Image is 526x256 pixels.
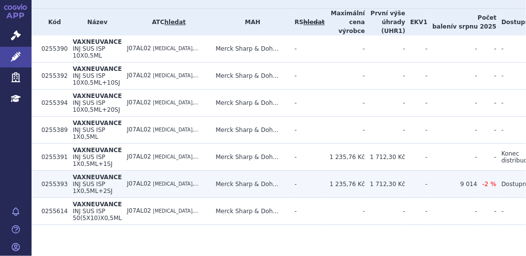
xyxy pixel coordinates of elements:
span: J07AL02 [127,99,151,106]
td: - [325,197,365,224]
th: RS [290,9,325,35]
span: [MEDICAL_DATA],... [153,181,198,187]
td: - [405,116,427,143]
span: [MEDICAL_DATA],... [153,208,198,214]
td: - [290,143,325,170]
td: Merck Sharp & Doh... [211,170,290,197]
td: - [405,143,427,170]
span: VAXNEUVANCE [72,201,122,208]
th: Název [68,9,122,35]
td: 1 712,30 Kč [365,143,405,170]
td: 0255393 [36,170,68,197]
th: První výše úhrady (UHR1) [365,9,405,35]
span: INJ SUS ISP 10X0,5ML+10SJ [72,72,120,86]
td: 1 712,30 Kč [365,170,405,197]
td: - [325,89,365,116]
td: - [405,89,427,116]
span: VAXNEUVANCE [72,147,122,154]
td: - [405,170,427,197]
td: - [477,143,496,170]
span: INJ SUS ISP 1X0,5ML+1SJ [72,154,112,167]
a: hledat [165,19,186,26]
span: VAXNEUVANCE [72,93,122,99]
span: J07AL02 [127,45,151,52]
td: - [427,197,477,224]
td: - [477,62,496,89]
td: - [325,116,365,143]
span: [MEDICAL_DATA],... [153,73,198,78]
td: - [427,89,477,116]
span: [MEDICAL_DATA],... [153,127,198,132]
td: Merck Sharp & Doh... [211,89,290,116]
span: J07AL02 [127,207,151,214]
span: INJ SUS ISP 1X0,5ML+2SJ [72,181,112,194]
th: Počet balení [427,9,496,35]
td: 0255390 [36,35,68,63]
td: 0255614 [36,197,68,224]
span: VAXNEUVANCE [72,174,122,181]
span: J07AL02 [127,72,151,79]
td: - [290,62,325,89]
td: 0255389 [36,116,68,143]
span: INJ SUS ISP 10X0,5ML+20SJ [72,99,120,113]
span: INJ SUS ISP 1X0,5ML [72,127,105,140]
td: - [405,62,427,89]
span: VAXNEUVANCE [72,120,122,127]
span: [MEDICAL_DATA],... [153,100,198,105]
span: INJ SUS ISP 10X0,5ML [72,45,105,59]
th: ATC [122,9,211,35]
td: - [365,197,405,224]
td: 0255392 [36,62,68,89]
td: - [325,62,365,89]
td: Merck Sharp & Doh... [211,197,290,224]
td: 0255391 [36,143,68,170]
td: - [477,197,496,224]
td: Merck Sharp & Doh... [211,62,290,89]
td: 1 235,76 Kč [325,170,365,197]
td: - [325,35,365,63]
span: J07AL02 [127,180,151,187]
span: VAXNEUVANCE [72,38,122,45]
td: - [290,116,325,143]
td: - [477,35,496,63]
span: [MEDICAL_DATA],... [153,154,198,160]
td: - [477,116,496,143]
th: Maximální cena výrobce [325,9,365,35]
td: - [405,197,427,224]
span: J07AL02 [127,153,151,160]
del: hledat [303,19,324,26]
span: J07AL02 [127,126,151,133]
span: [MEDICAL_DATA],... [153,46,198,51]
td: - [427,35,477,63]
td: Merck Sharp & Doh... [211,116,290,143]
span: v srpnu 2025 [453,23,496,30]
span: -2 % [482,180,496,188]
td: - [405,35,427,63]
span: VAXNEUVANCE [72,65,122,72]
td: - [427,143,477,170]
span: INJ SUS ISP 50(5X10)X0,5ML [72,208,122,222]
td: - [427,116,477,143]
td: - [365,116,405,143]
td: - [477,89,496,116]
th: Kód [36,9,68,35]
td: - [365,62,405,89]
td: - [290,35,325,63]
td: - [290,89,325,116]
td: - [365,89,405,116]
td: - [290,170,325,197]
td: 1 235,76 Kč [325,143,365,170]
td: - [427,62,477,89]
a: vyhledávání neobsahuje žádnou platnou referenční skupinu [303,19,324,26]
th: EKV1 [405,9,427,35]
td: Merck Sharp & Doh... [211,143,290,170]
td: - [290,197,325,224]
td: 9 014 [427,170,477,197]
th: MAH [211,9,290,35]
td: 0255394 [36,89,68,116]
td: - [365,35,405,63]
td: Merck Sharp & Doh... [211,35,290,63]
